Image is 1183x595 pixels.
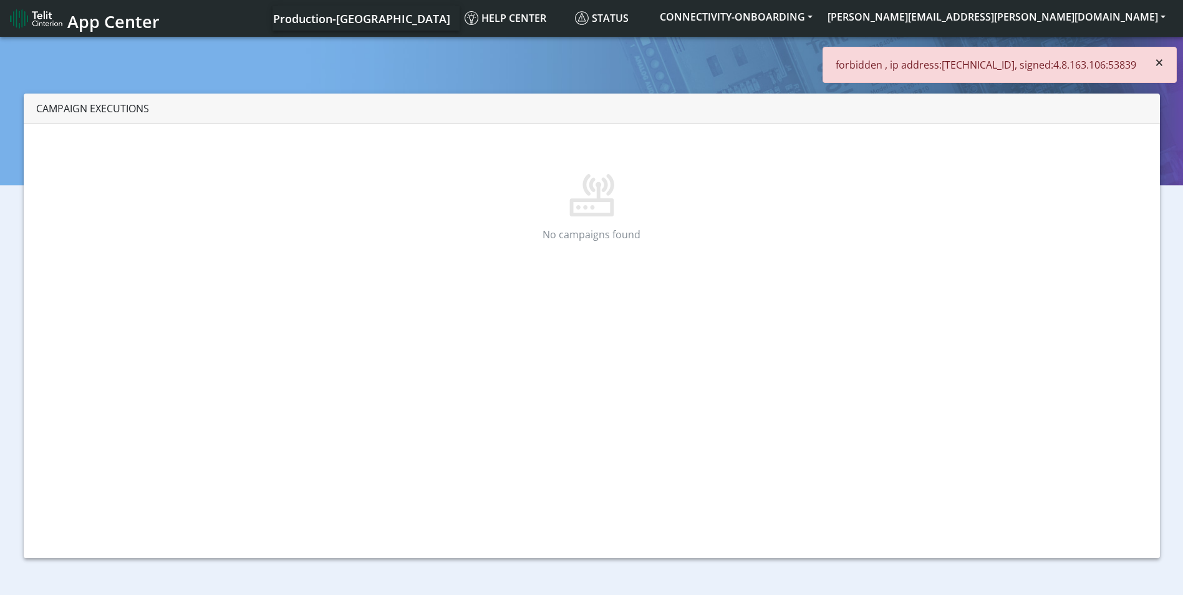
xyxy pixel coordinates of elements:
img: knowledge.svg [465,11,478,25]
button: Close [1142,47,1176,77]
a: Status [570,6,652,31]
a: App Center [10,5,158,32]
span: × [1155,52,1164,72]
span: Production-[GEOGRAPHIC_DATA] [273,11,450,26]
img: logo-telit-cinterion-gw-new.png [10,9,62,29]
button: CONNECTIVITY-ONBOARDING [652,6,820,28]
div: Campaign Executions [24,94,1160,124]
p: forbidden , ip address:[TECHNICAL_ID], signed:4.8.163.106:53839 [836,57,1136,72]
img: No more campaigns found [552,137,632,217]
a: Help center [460,6,570,31]
span: Status [575,11,629,25]
span: App Center [67,10,160,33]
span: Help center [465,11,546,25]
img: status.svg [575,11,589,25]
a: Your current platform instance [273,6,450,31]
button: [PERSON_NAME][EMAIL_ADDRESS][PERSON_NAME][DOMAIN_NAME] [820,6,1173,28]
p: No campaigns found [57,227,1126,242]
